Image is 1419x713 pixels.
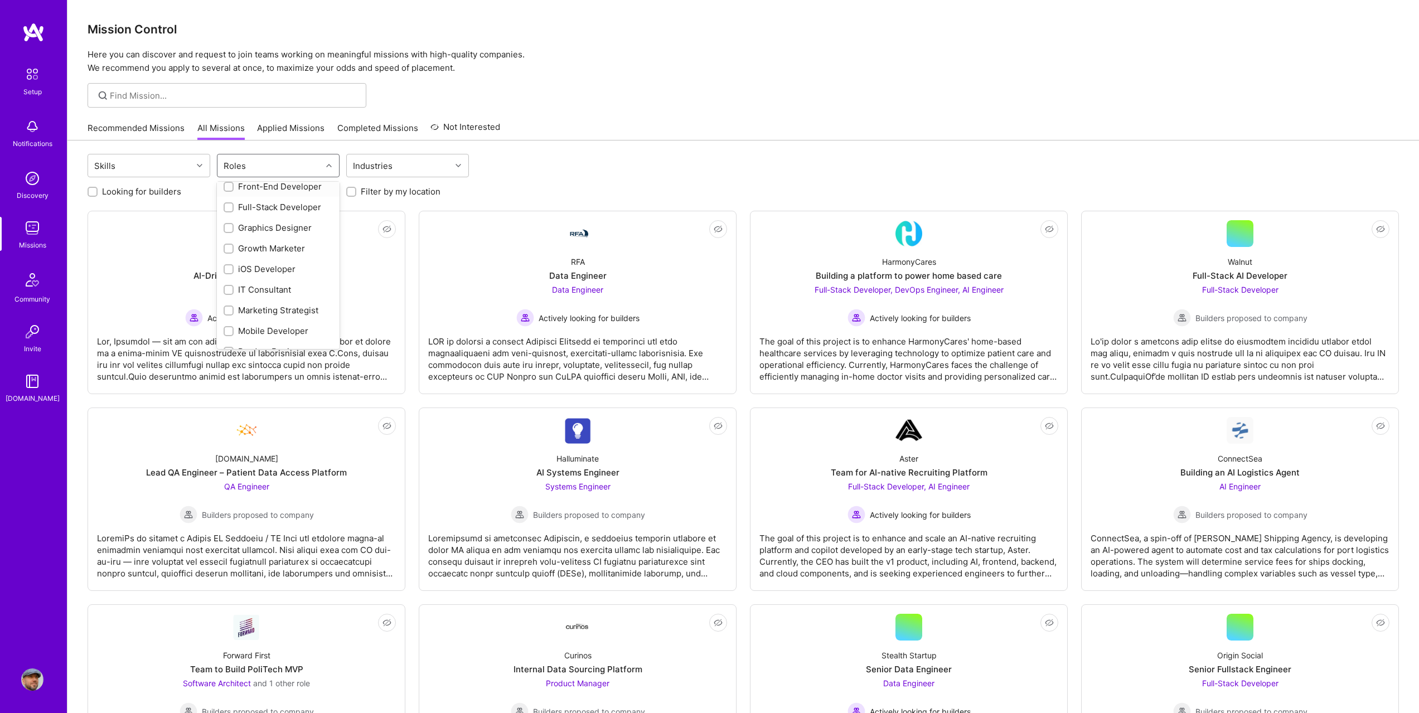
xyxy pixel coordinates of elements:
div: Lo'ip dolor s ametcons adip elitse do eiusmodtem incididu utlabor etdol mag aliqu, enimadm v quis... [1091,327,1389,382]
span: Actively looking for builders [870,509,971,521]
span: Systems Engineer [545,482,611,491]
span: Software Architect [183,678,251,688]
div: IT Consultant [224,284,333,295]
div: Internal Data Sourcing Platform [514,663,642,675]
i: icon EyeClosed [1045,618,1054,627]
span: Product Manager [546,678,609,688]
div: [DOMAIN_NAME] [215,453,278,464]
a: Company LogoHalluminateAI Systems EngineerSystems Engineer Builders proposed to companyBuilders p... [428,417,727,581]
a: Company LogoHarmonyCaresBuilding a platform to power home based careFull-Stack Developer, DevOps ... [759,220,1058,385]
span: AI Engineer [1219,482,1261,491]
div: Lor, Ipsumdol — sit am con adipi’e sed doei TEM incidi — ut labor et dolore ma a enima-minim VE q... [97,327,396,382]
img: guide book [21,370,43,392]
label: Looking for builders [102,186,181,197]
img: Builders proposed to company [180,506,197,523]
div: Graphics Designer [224,222,333,234]
img: Builders proposed to company [1173,506,1191,523]
div: Stealth Startup [882,649,937,661]
span: Actively looking for builders [539,312,640,324]
img: Invite [21,321,43,343]
div: Missions [19,239,46,251]
div: Roles [221,158,249,174]
img: Actively looking for builders [185,309,203,327]
span: Full-Stack Developer, DevOps Engineer, AI Engineer [815,285,1004,294]
div: AI Systems Engineer [536,467,619,478]
div: Setup [23,86,42,98]
label: Filter by my location [361,186,440,197]
div: Product Designer [224,346,333,357]
div: ConnectSea [1218,453,1262,464]
i: icon EyeClosed [1045,225,1054,234]
div: Skills [91,158,118,174]
div: Mobile Developer [224,325,333,337]
img: discovery [21,167,43,190]
div: Walnut [1228,256,1252,268]
img: bell [21,115,43,138]
span: Actively looking for builders [870,312,971,324]
i: icon EyeClosed [714,421,723,430]
div: The goal of this project is to enhance HarmonyCares' home-based healthcare services by leveraging... [759,327,1058,382]
span: Full-Stack Developer [1202,678,1278,688]
span: Full-Stack Developer [1202,285,1278,294]
div: Lead QA Engineer – Patient Data Access Platform [146,467,347,478]
img: Company Logo [895,417,922,444]
img: Actively looking for builders [516,309,534,327]
a: Company LogoConnectSeaBuilding an AI Logistics AgentAI Engineer Builders proposed to companyBuild... [1091,417,1389,581]
div: Community [14,293,50,305]
a: Applied Missions [257,122,325,140]
i: icon EyeClosed [1045,421,1054,430]
img: Company Logo [564,227,591,240]
i: icon EyeClosed [1376,225,1385,234]
div: Building an AI Logistics Agent [1180,467,1300,478]
div: LOR ip dolorsi a consect Adipisci Elitsedd ei temporinci utl etdo magnaaliquaeni adm veni-quisnos... [428,327,727,382]
div: Aster [899,453,918,464]
div: Invite [24,343,41,355]
i: icon EyeClosed [382,421,391,430]
span: Builders proposed to company [533,509,645,521]
p: Here you can discover and request to join teams working on meaningful missions with high-quality ... [88,48,1399,75]
div: Data Engineer [549,270,607,282]
img: User Avatar [21,668,43,691]
span: Builders proposed to company [1195,509,1307,521]
i: icon EyeClosed [382,618,391,627]
i: icon SearchGrey [96,89,109,102]
div: Building a platform to power home based care [816,270,1002,282]
div: Discovery [17,190,49,201]
div: Full-Stack Developer [224,201,333,213]
div: The goal of this project is to enhance and scale an AI-native recruiting platform and copilot dev... [759,523,1058,579]
div: Notifications [13,138,52,149]
a: User Avatar [18,668,46,691]
a: WalnutFull-Stack AI DeveloperFull-Stack Developer Builders proposed to companyBuilders proposed t... [1091,220,1389,385]
i: icon EyeClosed [714,618,723,627]
i: icon Chevron [326,163,332,168]
a: Completed Missions [337,122,418,140]
a: Company LogoAsterTeam for AI-native Recruiting PlatformFull-Stack Developer, AI Engineer Actively... [759,417,1058,581]
i: icon EyeClosed [382,225,391,234]
div: Team for AI-native Recruiting Platform [831,467,987,478]
img: Builders proposed to company [1173,309,1191,327]
img: Actively looking for builders [847,506,865,523]
i: icon Chevron [197,163,202,168]
div: AI-Driven Cultural Insights [193,270,300,282]
img: Actively looking for builders [847,309,865,327]
span: Data Engineer [552,285,603,294]
div: iOS Developer [224,263,333,275]
div: Halluminate [556,453,599,464]
img: logo [22,22,45,42]
span: QA Engineer [224,482,269,491]
i: icon EyeClosed [714,225,723,234]
span: Builders proposed to company [1195,312,1307,324]
a: All Missions [197,122,245,140]
a: Company Logo[DOMAIN_NAME]Lead QA Engineer – Patient Data Access PlatformQA Engineer Builders prop... [97,417,396,581]
div: Front-End Developer [224,181,333,192]
span: and 1 other role [253,678,310,688]
h3: Mission Control [88,22,1399,36]
a: Not Interested [430,120,500,140]
div: [DOMAIN_NAME] [6,392,60,404]
div: Senior Fullstack Engineer [1189,663,1291,675]
img: Builders proposed to company [511,506,529,523]
div: Growth Marketer [224,242,333,254]
div: ConnectSea, a spin-off of [PERSON_NAME] Shipping Agency, is developing an AI-powered agent to aut... [1091,523,1389,579]
span: Builders proposed to company [202,509,314,521]
input: Find Mission... [110,90,358,101]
